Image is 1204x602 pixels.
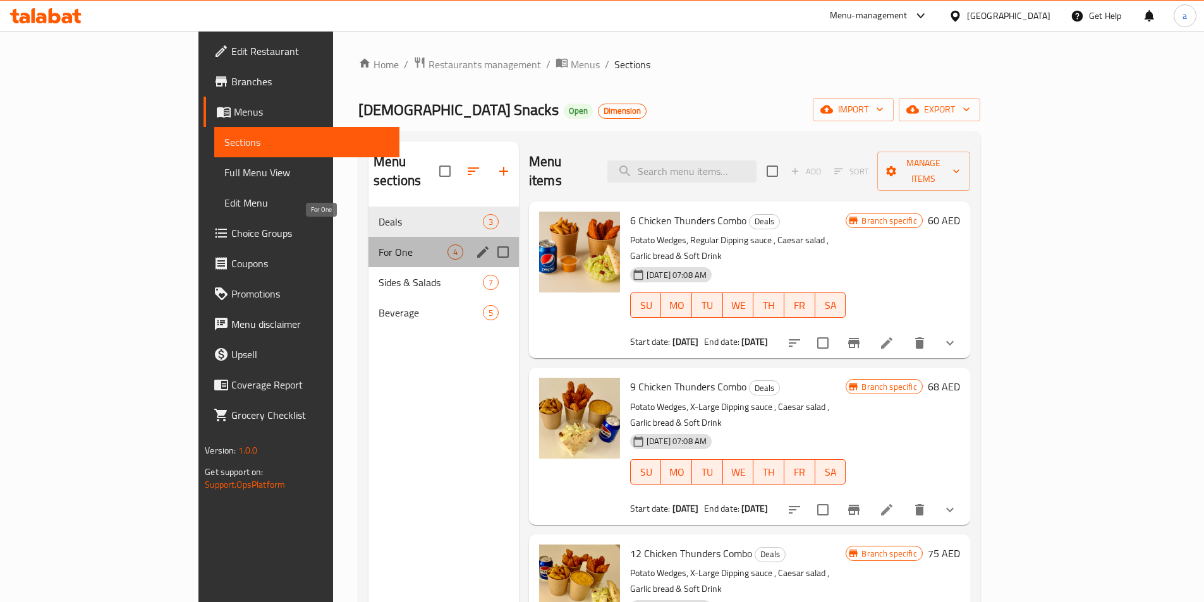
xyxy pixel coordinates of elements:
span: 7 [483,277,498,289]
span: Coupons [231,256,389,271]
h2: Menu sections [374,152,439,190]
span: 5 [483,307,498,319]
span: Start date: [630,500,671,517]
span: MO [666,463,687,481]
button: TU [692,459,723,485]
b: [DATE] [741,334,768,350]
div: For One4edit [368,237,519,267]
button: edit [473,243,492,262]
span: Coverage Report [231,377,389,392]
b: [DATE] [672,334,699,350]
a: Edit menu item [879,335,894,351]
button: TH [753,459,784,485]
svg: Show Choices [942,502,958,517]
span: Sort sections [458,156,489,186]
span: Menus [571,57,600,72]
div: Beverage [379,305,483,320]
span: WE [728,463,749,481]
span: Select to update [810,330,836,356]
span: [DATE] 07:08 AM [642,269,712,281]
li: / [546,57,550,72]
a: Support.OpsPlatform [205,476,285,493]
span: For One [379,244,447,260]
span: TH [758,296,779,315]
button: WE [723,292,754,318]
span: export [909,102,970,117]
div: Deals3 [368,207,519,237]
h6: 68 AED [928,378,960,395]
nav: breadcrumb [358,56,980,73]
p: Potato Wedges, X-Large Dipping sauce , Caesar salad , Garlic bread & Soft Drink [630,399,846,431]
button: MO [661,292,692,318]
button: delete [904,328,935,358]
span: 3 [483,216,498,228]
div: items [447,244,463,260]
span: Version: [205,442,236,459]
span: Dimension [599,105,646,116]
span: SA [820,463,841,481]
button: sort-choices [779,495,810,525]
span: Deals [755,547,785,562]
span: End date: [704,500,739,517]
button: import [813,98,894,121]
button: sort-choices [779,328,810,358]
span: TU [697,463,718,481]
span: Promotions [231,286,389,301]
button: FR [784,459,815,485]
img: 9 Chicken Thunders Combo [539,378,620,459]
span: Select section first [826,162,877,181]
span: SU [636,296,657,315]
span: 6 Chicken Thunders Combo [630,211,746,230]
h2: Menu items [529,152,592,190]
div: items [483,214,499,229]
span: Get support on: [205,464,263,480]
button: WE [723,459,754,485]
a: Coverage Report [204,370,399,400]
div: items [483,305,499,320]
span: Open [564,105,593,116]
span: 12 Chicken Thunders Combo [630,544,752,563]
span: TH [758,463,779,481]
span: Start date: [630,334,671,350]
span: Deals [750,214,779,229]
p: Potato Wedges, X-Large Dipping sauce , Caesar salad , Garlic bread & Soft Drink [630,565,846,597]
span: End date: [704,334,739,350]
span: Restaurants management [429,57,541,72]
a: Edit Menu [214,188,399,218]
span: WE [728,296,749,315]
div: Open [564,104,593,119]
a: Menus [556,56,600,73]
button: Branch-specific-item [839,495,869,525]
div: Deals [749,380,780,395]
span: Branches [231,74,389,89]
span: Deals [750,381,779,395]
img: 6 Chicken Thunders Combo [539,212,620,292]
span: a [1183,9,1187,23]
span: Edit Menu [224,195,389,210]
span: Choice Groups [231,226,389,241]
span: 9 Chicken Thunders Combo [630,377,746,396]
div: Menu-management [830,8,908,23]
span: Select section [759,158,786,184]
span: Edit Restaurant [231,44,389,59]
span: Deals [379,214,483,229]
span: Menu disclaimer [231,316,389,332]
span: Branch specific [856,381,921,393]
b: [DATE] [741,500,768,517]
div: Deals [749,214,780,229]
span: import [823,102,884,117]
button: delete [904,495,935,525]
span: Upsell [231,347,389,362]
div: [GEOGRAPHIC_DATA] [967,9,1050,23]
span: MO [666,296,687,315]
span: Sections [224,135,389,150]
nav: Menu sections [368,202,519,333]
div: Deals [755,547,786,562]
button: SU [630,292,662,318]
div: Beverage5 [368,298,519,328]
span: FR [789,463,810,481]
button: show more [935,495,965,525]
button: SU [630,459,662,485]
span: Menus [234,104,389,119]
